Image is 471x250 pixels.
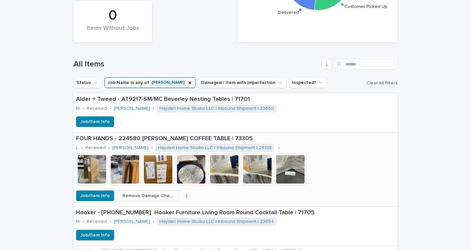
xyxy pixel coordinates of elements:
[289,77,327,88] button: Inspected?
[80,192,110,199] span: Job/Item Info
[158,145,272,151] a: Hayden Home Studio LLC | Inbound Shipment | 24108
[82,106,84,111] p: •
[122,192,174,199] span: Remove Damage Check
[109,219,111,225] p: •
[87,106,107,111] p: Received
[80,118,110,125] span: Job/Item Info
[76,145,78,151] p: L
[76,219,80,225] p: M
[159,219,274,225] a: Hayden Home Studio LLC | Inbound Shipment | 23654
[278,10,299,15] text: Delivered
[198,77,286,88] button: Damaged / Item with Imperfection
[366,81,398,85] span: Clear all filters
[117,190,180,201] button: Remove Damage Check
[151,145,153,151] p: •
[73,93,398,133] a: Alder + Tweed - AT9217-SM/MC Beverley Nesting Tables | 71701M•Received•[PERSON_NAME] •Hayden Home...
[159,106,274,111] a: Hayden Home Studio LLC | Inbound Shipment | 23650
[76,116,114,127] button: Job/Item Info
[108,145,110,151] p: •
[76,106,80,111] p: M
[85,25,141,39] div: Items Without Jobs
[344,4,387,9] text: Customer Picked Up
[73,133,398,206] a: FOUR HANDS - 224580 [PERSON_NAME] COFFEE TABLE | 73305L•Received•[PERSON_NAME] •Hayden Home Studi...
[80,232,110,238] span: Job/Item Info
[73,207,398,246] a: Hooker - [PHONE_NUMBER] Hooker Furniture Living Room Round Cocktail Table | 71705M•Received•[PERS...
[109,106,111,111] p: •
[82,219,84,225] p: •
[335,59,398,69] input: Search
[76,96,395,103] p: Alder + Tweed - AT9217-SM/MC Beverley Nesting Tables | 71701
[76,135,395,143] p: FOUR HANDS - 224580 [PERSON_NAME] COFFEE TABLE | 73305
[152,106,154,111] p: •
[85,7,141,24] div: 0
[76,209,395,217] p: Hooker - [PHONE_NUMBER] Hooker Furniture Living Room Round Cocktail Table | 71705
[81,145,83,151] p: •
[73,60,319,69] h1: All Items
[87,219,107,225] p: Received
[114,219,150,225] a: [PERSON_NAME]
[76,190,114,201] button: Job/Item Info
[364,78,398,88] button: Clear all filters
[105,77,195,88] button: Job Name
[152,219,154,225] p: •
[278,145,280,151] p: •
[112,145,149,151] a: [PERSON_NAME]
[76,230,114,240] button: Job/Item Info
[114,106,150,111] a: [PERSON_NAME]
[73,77,102,88] button: Status
[85,145,106,151] p: Received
